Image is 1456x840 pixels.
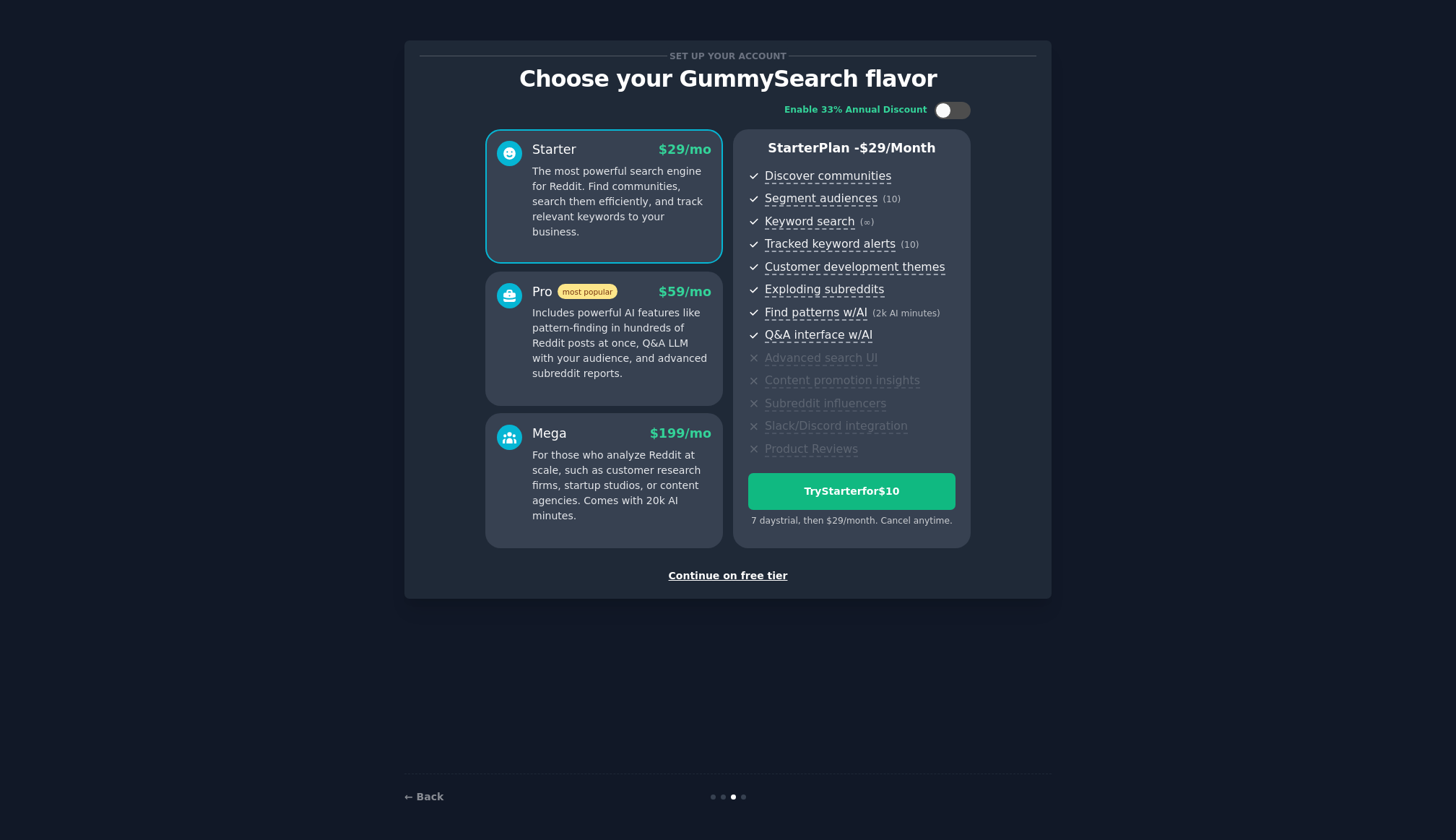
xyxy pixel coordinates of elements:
span: Slack/Discord integration [765,419,908,434]
div: Continue on free tier [420,568,1036,584]
span: $ 29 /month [859,141,936,155]
button: TryStarterfor$10 [748,473,955,510]
div: Pro [532,283,617,301]
span: Discover communities [765,169,891,184]
span: ( ∞ ) [860,217,875,228]
p: The most powerful search engine for Reddit. Find communities, search them efficiently, and track ... [532,164,711,240]
div: Starter [532,141,576,159]
span: Keyword search [765,215,855,230]
span: $ 59 /mo [659,285,711,299]
a: ← Back [404,791,443,802]
p: For those who analyze Reddit at scale, such as customer research firms, startup studios, or conte... [532,448,711,524]
p: Includes powerful AI features like pattern-finding in hundreds of Reddit posts at once, Q&A LLM w... [532,306,711,381]
span: Content promotion insights [765,373,920,389]
span: Product Reviews [765,442,858,457]
span: Advanced search UI [765,351,877,366]
span: Segment audiences [765,191,877,207]
span: ( 10 ) [901,240,919,250]
span: $ 199 /mo [650,426,711,441]
div: Mega [532,425,567,443]
span: Find patterns w/AI [765,306,867,321]
span: Set up your account [667,48,789,64]
span: Customer development themes [765,260,945,275]
div: 7 days trial, then $ 29 /month . Cancel anytime. [748,515,955,528]
span: Tracked keyword alerts [765,237,896,252]
span: ( 2k AI minutes ) [872,308,940,319]
span: ( 10 ) [883,194,901,204]
p: Choose your GummySearch flavor [420,66,1036,92]
span: Q&A interface w/AI [765,328,872,343]
p: Starter Plan - [748,139,955,157]
span: most popular [558,284,618,299]
span: $ 29 /mo [659,142,711,157]
div: Enable 33% Annual Discount [784,104,927,117]
span: Subreddit influencers [765,397,886,412]
span: Exploding subreddits [765,282,884,298]
div: Try Starter for $10 [749,484,955,499]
